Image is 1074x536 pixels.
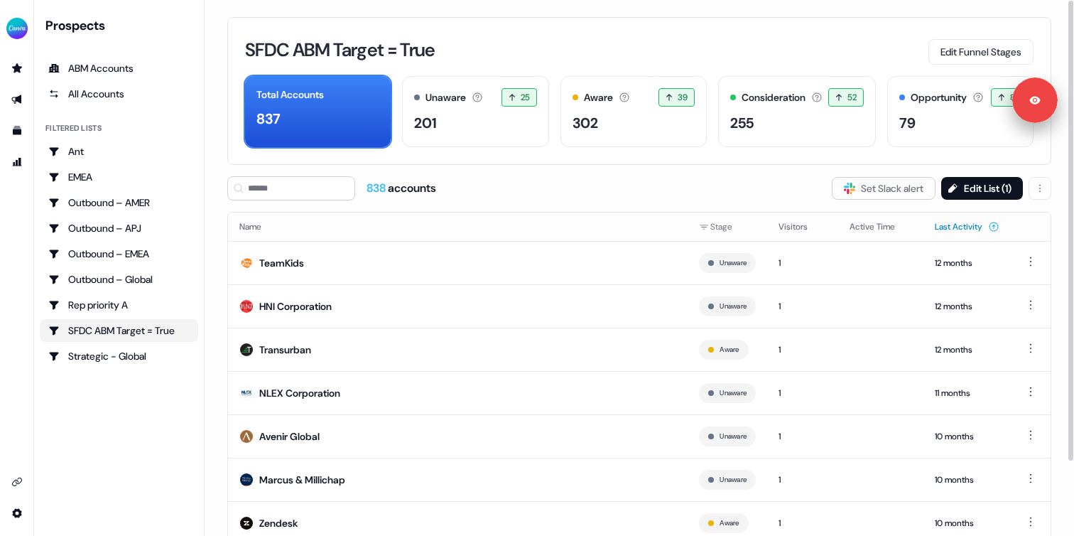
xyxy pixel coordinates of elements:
div: Rep priority A [48,298,190,312]
button: Unaware [720,430,747,443]
button: Aware [720,343,739,356]
a: Go to Outbound – APJ [40,217,198,240]
button: Edit List (1) [941,177,1023,200]
div: Consideration [742,90,805,105]
button: Unaware [720,300,747,313]
div: TeamKids [259,256,304,270]
div: 11 months [935,386,999,400]
span: 39 [678,90,688,104]
div: 1 [779,473,827,487]
div: 10 months [935,429,999,444]
a: Go to integrations [6,502,28,525]
button: Visitors [779,214,825,240]
button: Edit Funnel Stages [928,39,1034,65]
div: 255 [730,112,754,134]
div: Filtered lists [45,122,102,134]
a: Go to templates [6,119,28,142]
div: Outbound – AMER [48,195,190,210]
button: Set Slack alert [832,177,935,200]
div: Total Accounts [256,87,324,102]
div: 837 [256,108,281,129]
a: Go to Outbound – AMER [40,191,198,214]
a: Go to prospects [6,57,28,80]
div: 10 months [935,473,999,487]
span: 8 [1010,90,1015,104]
a: Go to Ant [40,140,198,163]
div: Prospects [45,17,198,34]
div: 12 months [935,299,999,313]
div: HNI Corporation [259,299,332,313]
div: Avenir Global [259,429,320,444]
button: Unaware [720,257,747,269]
div: 79 [899,112,916,134]
div: Ant [48,144,190,159]
div: 302 [573,112,598,134]
div: Transurban [259,343,311,357]
div: 201 [414,112,437,134]
a: Go to Outbound – EMEA [40,242,198,265]
button: Active Time [850,214,912,240]
div: 1 [779,516,827,530]
div: 1 [779,299,827,313]
div: Outbound – APJ [48,221,190,235]
span: 25 [521,90,531,104]
div: Stage [699,220,756,234]
div: 1 [779,429,827,444]
div: 1 [779,343,827,357]
div: Aware [584,90,613,105]
a: Go to Rep priority A [40,294,198,316]
div: 12 months [935,256,999,270]
div: Zendesk [259,516,298,530]
a: Go to EMEA [40,166,198,188]
th: Name [228,213,688,241]
div: 1 [779,386,827,400]
div: 12 months [935,343,999,357]
span: 838 [367,181,388,195]
div: Outbound – Global [48,272,190,286]
button: Aware [720,517,739,530]
button: Last Activity [935,214,999,240]
div: EMEA [48,170,190,184]
div: NLEX Corporation [259,386,340,400]
div: 10 months [935,516,999,530]
div: All Accounts [48,87,190,101]
a: Go to attribution [6,151,28,173]
a: All accounts [40,82,198,105]
div: ABM Accounts [48,61,190,75]
div: Opportunity [911,90,967,105]
div: Marcus & Millichap [259,473,345,487]
a: Go to SFDC ABM Target = True [40,319,198,342]
div: Unaware [425,90,466,105]
a: ABM Accounts [40,57,198,80]
div: accounts [367,181,436,196]
a: Go to Strategic - Global [40,345,198,368]
a: Go to Outbound – Global [40,268,198,291]
a: Go to outbound experience [6,88,28,111]
div: 1 [779,256,827,270]
h3: SFDC ABM Target = True [245,41,435,59]
span: 52 [847,90,857,104]
div: Strategic - Global [48,349,190,363]
a: Go to integrations [6,471,28,493]
div: Outbound – EMEA [48,247,190,261]
button: Unaware [720,387,747,400]
div: SFDC ABM Target = True [48,323,190,338]
button: Unaware [720,473,747,486]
